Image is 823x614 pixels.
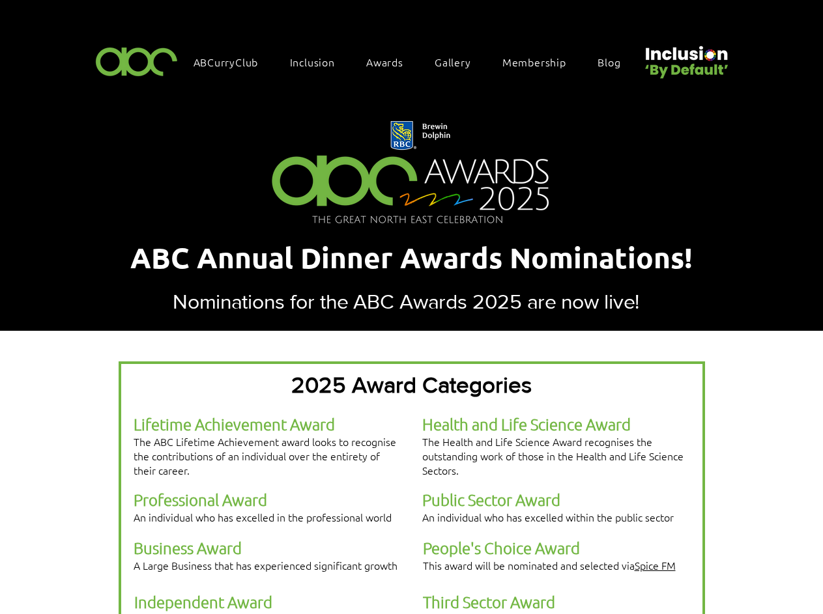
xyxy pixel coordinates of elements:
[598,55,620,69] span: Blog
[187,48,278,76] a: ABCurryClub
[134,510,392,524] span: An individual who has excelled in the professional world
[283,48,354,76] div: Inclusion
[134,592,272,611] span: Independent Award
[360,48,423,76] div: Awards
[134,434,396,477] span: The ABC Lifetime Achievement award looks to recognise the contributions of an individual over the...
[496,48,586,76] a: Membership
[134,414,335,434] span: Lifetime Achievement Award
[134,490,267,509] span: Professional Award
[134,558,397,572] span: A Large Business that has experienced significant growth
[194,55,259,69] span: ABCurryClub
[422,414,631,434] span: Health and Life Science Award
[422,490,560,509] span: Public Sector Award
[435,55,471,69] span: Gallery
[423,538,580,557] span: People's Choice Award
[134,538,242,557] span: Business Award
[591,48,640,76] a: Blog
[290,55,335,69] span: Inclusion
[641,35,730,80] img: Untitled design (22).png
[635,558,676,572] a: Spice FM
[422,510,674,524] span: An individual who has excelled within the public sector
[255,103,568,244] img: Northern Insights Double Pager Apr 2025.png
[502,55,566,69] span: Membership
[187,48,641,76] nav: Site
[423,558,676,572] span: This award will be nominated and selected via
[423,592,555,611] span: Third Sector Award
[92,42,182,80] img: ABC-Logo-Blank-Background-01-01-2.png
[173,290,639,313] span: Nominations for the ABC Awards 2025 are now live!
[428,48,491,76] a: Gallery
[291,372,532,397] span: 2025 Award Categories
[130,240,693,275] span: ABC Annual Dinner Awards Nominations!
[366,55,403,69] span: Awards
[422,434,684,477] span: The Health and Life Science Award recognises the outstanding work of those in the Health and Life...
